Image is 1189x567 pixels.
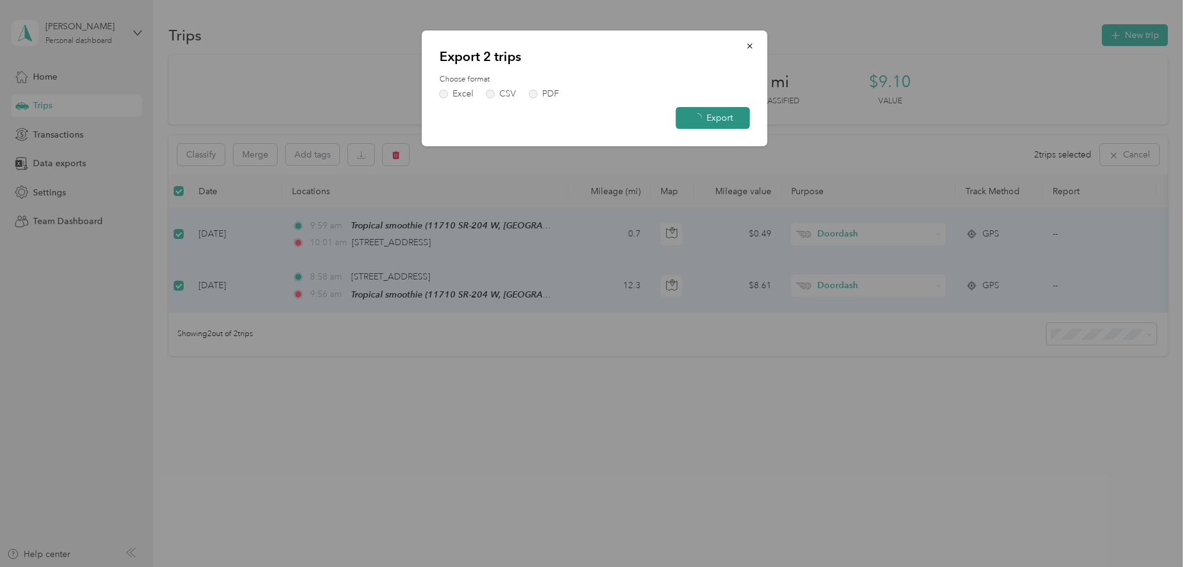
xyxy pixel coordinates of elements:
[542,90,559,98] div: PDF
[439,74,750,85] label: Choose format
[439,48,750,65] p: Export 2 trips
[1119,497,1189,567] iframe: Everlance-gr Chat Button Frame
[499,90,516,98] div: CSV
[453,90,473,98] div: Excel
[676,107,750,129] button: Export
